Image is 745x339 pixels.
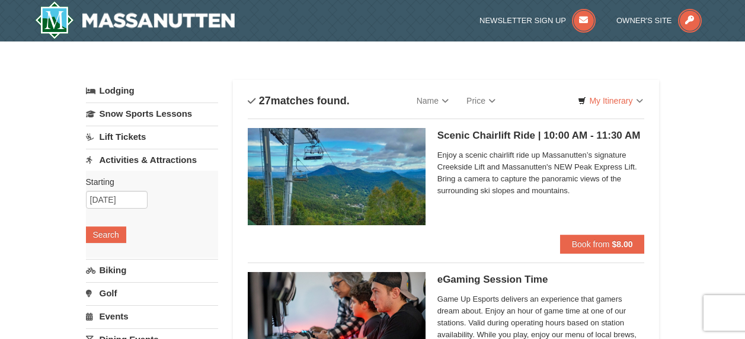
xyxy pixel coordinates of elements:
span: 27 [259,95,271,107]
a: Biking [86,259,218,281]
h5: Scenic Chairlift Ride | 10:00 AM - 11:30 AM [437,130,645,142]
h5: eGaming Session Time [437,274,645,286]
a: Massanutten Resort [35,1,235,39]
img: 24896431-1-a2e2611b.jpg [248,128,426,225]
a: Lift Tickets [86,126,218,148]
span: Newsletter Sign Up [479,16,566,25]
a: Events [86,305,218,327]
button: Book from $8.00 [560,235,645,254]
a: Snow Sports Lessons [86,103,218,124]
a: Newsletter Sign Up [479,16,596,25]
a: Price [458,89,504,113]
a: Owner's Site [616,16,702,25]
span: Book from [572,239,610,249]
a: Activities & Attractions [86,149,218,171]
a: Name [408,89,458,113]
h4: matches found. [248,95,350,107]
span: Enjoy a scenic chairlift ride up Massanutten’s signature Creekside Lift and Massanutten's NEW Pea... [437,149,645,197]
a: My Itinerary [570,92,650,110]
a: Golf [86,282,218,304]
label: Starting [86,176,209,188]
span: Owner's Site [616,16,672,25]
img: Massanutten Resort Logo [35,1,235,39]
button: Search [86,226,126,243]
a: Lodging [86,80,218,101]
strong: $8.00 [612,239,632,249]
